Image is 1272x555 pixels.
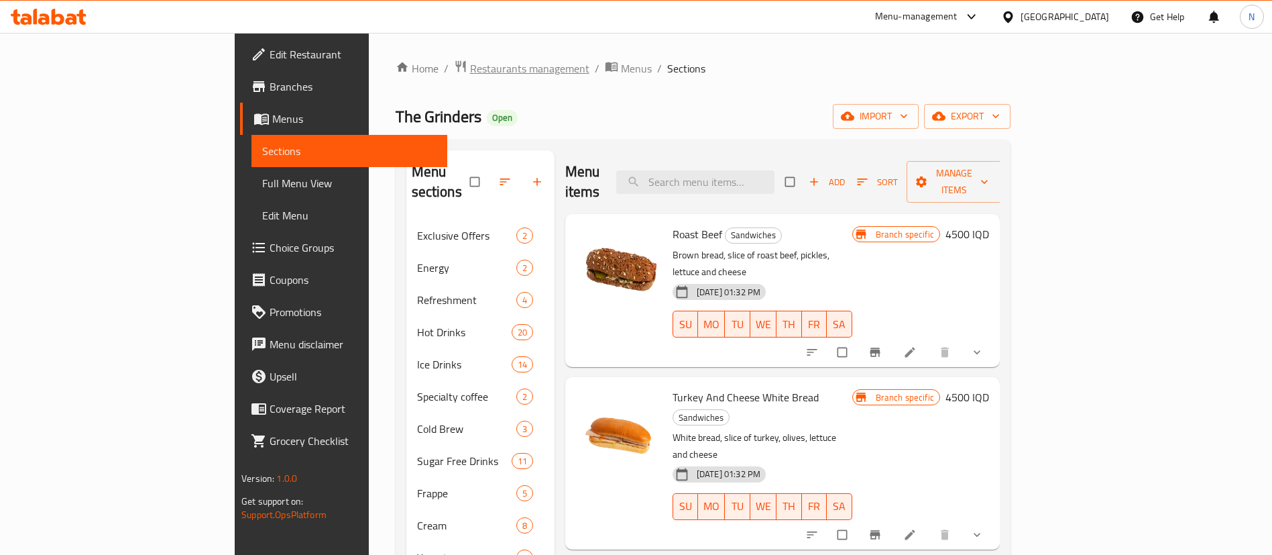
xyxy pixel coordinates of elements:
[512,326,532,339] span: 20
[517,519,532,532] span: 8
[270,240,437,256] span: Choice Groups
[417,421,516,437] span: Cold Brew
[270,79,437,95] span: Branches
[679,497,693,516] span: SU
[860,520,892,550] button: Branch-specific-item
[725,228,782,244] div: Sandwiches
[241,506,327,523] a: Support.OpsPlatform
[516,517,533,534] div: items
[970,528,984,542] svg: Show Choices
[703,315,719,334] span: MO
[691,286,766,299] span: [DATE] 01:32 PM
[406,316,555,348] div: Hot Drinks20
[827,493,852,520] button: SA
[832,315,847,334] span: SA
[487,110,518,126] div: Open
[726,228,781,243] span: Sandwiches
[512,356,533,372] div: items
[396,60,1010,77] nav: breadcrumb
[750,311,776,338] button: WE
[673,311,698,338] button: SU
[270,336,437,352] span: Menu disclaimer
[576,388,662,474] img: Turkey And Cheese White Bread
[756,315,771,334] span: WE
[262,143,437,159] span: Sections
[517,262,532,274] span: 2
[848,172,907,193] span: Sort items
[945,225,989,244] h6: 4500 IQD
[698,493,725,520] button: MO
[730,497,745,516] span: TU
[522,167,555,197] button: Add section
[406,477,555,509] div: Frappe5
[829,522,858,548] span: Select to update
[462,169,490,195] span: Select all sections
[240,425,447,457] a: Grocery Checklist
[417,356,512,372] div: Ice Drinks
[487,112,518,123] span: Open
[1249,9,1255,24] span: N
[917,165,991,199] span: Manage items
[782,315,797,334] span: TH
[698,311,725,338] button: MO
[270,304,437,320] span: Promotions
[945,388,989,407] h6: 4500 IQD
[875,9,958,25] div: Menu-management
[616,170,774,194] input: search
[417,485,516,501] span: Frappe
[417,324,512,340] span: Hot Drinks
[512,455,532,468] span: 11
[417,292,516,308] span: Refreshment
[516,260,533,276] div: items
[406,509,555,542] div: Cream8
[270,433,437,449] span: Grocery Checklist
[903,346,919,359] a: Edit menu item
[270,46,437,62] span: Edit Restaurant
[807,497,822,516] span: FR
[679,315,693,334] span: SU
[516,485,533,501] div: items
[406,413,555,445] div: Cold Brew3
[512,358,532,371] span: 14
[725,311,750,338] button: TU
[417,389,516,405] div: Specialty coffee
[930,338,962,367] button: delete
[667,60,705,77] span: Sections
[516,292,533,308] div: items
[870,391,939,404] span: Branch specific
[240,103,447,135] a: Menus
[251,167,447,199] a: Full Menu View
[406,445,555,477] div: Sugar Free Drinks11
[240,328,447,360] a: Menu disclaimer
[673,430,852,463] p: White bread, slice of turkey, olives, lettuce and cheese
[844,108,908,125] span: import
[595,60,599,77] li: /
[962,338,994,367] button: show more
[805,172,848,193] button: Add
[251,199,447,232] a: Edit Menu
[241,493,303,510] span: Get support on:
[417,260,516,276] span: Energy
[725,493,750,520] button: TU
[1021,9,1109,24] div: [GEOGRAPHIC_DATA]
[517,423,532,436] span: 3
[854,172,901,193] button: Sort
[797,520,829,550] button: sort-choices
[417,228,516,244] span: Exclusive Offers
[406,348,555,381] div: Ice Drinks14
[240,38,447,70] a: Edit Restaurant
[240,296,447,328] a: Promotions
[903,528,919,542] a: Edit menu item
[802,311,827,338] button: FR
[240,360,447,393] a: Upsell
[270,272,437,288] span: Coupons
[673,410,729,425] span: Sandwiches
[516,228,533,244] div: items
[565,162,600,202] h2: Menu items
[270,368,437,385] span: Upsell
[262,207,437,223] span: Edit Menu
[516,421,533,437] div: items
[857,174,898,190] span: Sort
